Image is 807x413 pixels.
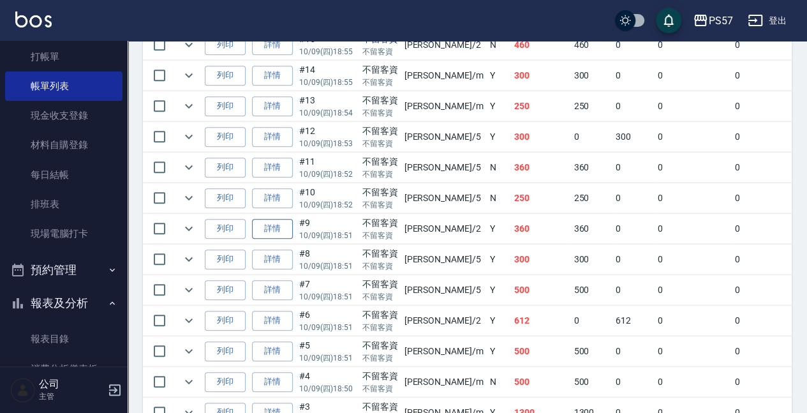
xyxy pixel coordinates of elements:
[362,77,398,88] p: 不留客資
[205,311,246,331] button: 列印
[179,35,198,54] button: expand row
[612,153,655,183] td: 0
[487,306,511,336] td: Y
[401,275,486,305] td: [PERSON_NAME] /5
[299,322,356,333] p: 10/09 (四) 18:51
[205,158,246,177] button: 列印
[612,336,655,366] td: 0
[570,367,612,397] td: 500
[39,378,104,391] h5: 公司
[511,91,571,121] td: 250
[252,280,293,300] a: 詳情
[401,367,486,397] td: [PERSON_NAME] /m
[401,61,486,91] td: [PERSON_NAME] /m
[299,260,356,272] p: 10/09 (四) 18:51
[299,77,356,88] p: 10/09 (四) 18:55
[362,107,398,119] p: 不留客資
[511,61,571,91] td: 300
[570,30,612,60] td: 460
[296,153,359,183] td: #11
[362,370,398,383] div: 不留客資
[688,8,737,34] button: PS57
[612,61,655,91] td: 0
[570,275,612,305] td: 500
[487,183,511,213] td: N
[296,306,359,336] td: #6
[570,244,612,274] td: 300
[401,122,486,152] td: [PERSON_NAME] /5
[179,127,198,146] button: expand row
[5,354,122,384] a: 消費分析儀表板
[179,96,198,116] button: expand row
[179,372,198,391] button: expand row
[252,250,293,269] a: 詳情
[252,188,293,208] a: 詳情
[362,124,398,138] div: 不留客資
[362,199,398,211] p: 不留客資
[252,372,293,392] a: 詳情
[487,122,511,152] td: Y
[401,244,486,274] td: [PERSON_NAME] /5
[39,391,104,402] p: 主管
[362,322,398,333] p: 不留客資
[252,96,293,116] a: 詳情
[205,372,246,392] button: 列印
[296,91,359,121] td: #13
[655,306,732,336] td: 0
[362,46,398,57] p: 不留客資
[10,377,36,403] img: Person
[362,155,398,169] div: 不留客資
[179,66,198,85] button: expand row
[655,153,732,183] td: 0
[570,214,612,244] td: 360
[299,46,356,57] p: 10/09 (四) 18:55
[205,188,246,208] button: 列印
[655,30,732,60] td: 0
[612,275,655,305] td: 0
[5,101,122,130] a: 現金收支登錄
[296,183,359,213] td: #10
[487,91,511,121] td: Y
[487,275,511,305] td: Y
[362,308,398,322] div: 不留客資
[487,61,511,91] td: Y
[296,336,359,366] td: #5
[299,383,356,394] p: 10/09 (四) 18:50
[401,214,486,244] td: [PERSON_NAME] /2
[511,122,571,152] td: 300
[362,291,398,303] p: 不留客資
[656,8,681,33] button: save
[612,30,655,60] td: 0
[296,61,359,91] td: #14
[296,122,359,152] td: #12
[252,311,293,331] a: 詳情
[205,280,246,300] button: 列印
[612,306,655,336] td: 612
[612,122,655,152] td: 300
[179,188,198,207] button: expand row
[179,219,198,238] button: expand row
[252,127,293,147] a: 詳情
[362,216,398,230] div: 不留客資
[401,306,486,336] td: [PERSON_NAME] /2
[299,291,356,303] p: 10/09 (四) 18:51
[205,35,246,55] button: 列印
[362,169,398,180] p: 不留客資
[511,367,571,397] td: 500
[612,183,655,213] td: 0
[743,9,792,33] button: 登出
[487,153,511,183] td: N
[299,138,356,149] p: 10/09 (四) 18:53
[252,66,293,86] a: 詳情
[487,244,511,274] td: Y
[296,214,359,244] td: #9
[655,336,732,366] td: 0
[570,91,612,121] td: 250
[401,153,486,183] td: [PERSON_NAME] /5
[612,367,655,397] td: 0
[362,63,398,77] div: 不留客資
[511,153,571,183] td: 360
[5,253,122,287] button: 預約管理
[179,311,198,330] button: expand row
[299,352,356,364] p: 10/09 (四) 18:51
